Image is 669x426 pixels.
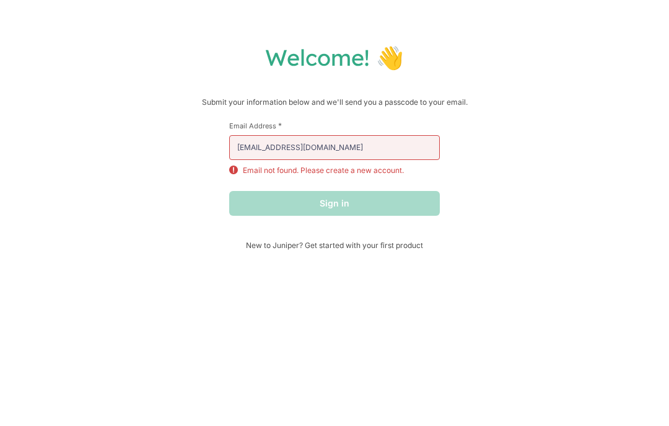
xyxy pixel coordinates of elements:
[12,43,657,71] h1: Welcome! 👋
[229,121,440,130] label: Email Address
[229,241,440,250] span: New to Juniper? Get started with your first product
[12,96,657,109] p: Submit your information below and we'll send you a passcode to your email.
[278,121,282,130] span: This field is required.
[243,165,404,176] p: Email not found. Please create a new account.
[229,135,440,160] input: email@example.com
